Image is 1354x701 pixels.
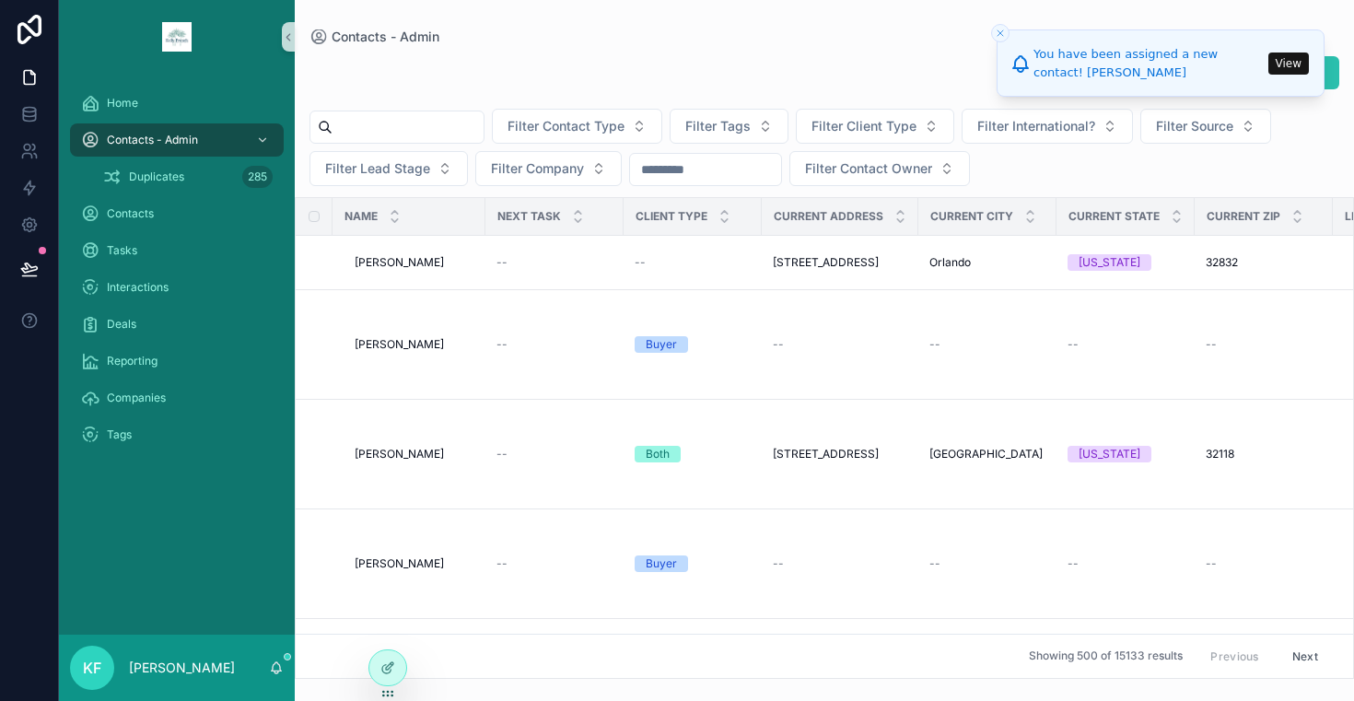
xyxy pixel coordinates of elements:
[83,657,101,679] span: KF
[107,280,169,295] span: Interactions
[1268,53,1309,75] button: View
[107,427,132,442] span: Tags
[355,337,444,352] span: [PERSON_NAME]
[355,447,444,461] span: [PERSON_NAME]
[70,197,284,230] a: Contacts
[59,74,295,475] div: scrollable content
[773,337,907,352] a: --
[1279,642,1331,671] button: Next
[355,447,474,461] a: [PERSON_NAME]
[977,117,1095,135] span: Filter International?
[1068,556,1184,571] a: --
[1206,556,1322,571] a: --
[332,28,439,46] span: Contacts - Admin
[325,159,430,178] span: Filter Lead Stage
[773,255,907,270] a: [STREET_ADDRESS]
[107,391,166,405] span: Companies
[242,166,273,188] div: 285
[929,556,940,571] span: --
[92,160,284,193] a: Duplicates285
[773,337,784,352] span: --
[70,234,284,267] a: Tasks
[1068,337,1184,352] a: --
[774,209,883,224] span: Current Address
[1207,209,1280,224] span: Current Zip
[773,447,907,461] a: [STREET_ADDRESS]
[309,28,439,46] a: Contacts - Admin
[344,209,378,224] span: Name
[1068,446,1184,462] a: [US_STATE]
[929,447,1043,461] span: [GEOGRAPHIC_DATA]
[773,556,907,571] a: --
[70,123,284,157] a: Contacts - Admin
[70,308,284,341] a: Deals
[929,447,1045,461] a: [GEOGRAPHIC_DATA]
[796,109,954,144] button: Select Button
[789,151,970,186] button: Select Button
[1079,446,1140,462] div: [US_STATE]
[635,255,646,270] span: --
[497,209,561,224] span: Next Task
[929,255,1045,270] a: Orlando
[70,381,284,415] a: Companies
[670,109,788,144] button: Select Button
[107,96,138,111] span: Home
[496,255,613,270] a: --
[107,317,136,332] span: Deals
[635,446,751,462] a: Both
[107,206,154,221] span: Contacts
[685,117,751,135] span: Filter Tags
[1068,209,1160,224] span: Current State
[635,336,751,353] a: Buyer
[1206,255,1322,270] a: 32832
[929,337,1045,352] a: --
[1206,337,1322,352] a: --
[1068,254,1184,271] a: [US_STATE]
[70,345,284,378] a: Reporting
[1206,447,1322,461] a: 32118
[991,24,1010,42] button: Close toast
[355,255,474,270] a: [PERSON_NAME]
[496,337,613,352] a: --
[635,255,751,270] a: --
[129,659,235,677] p: [PERSON_NAME]
[929,337,940,352] span: --
[107,243,137,258] span: Tasks
[646,446,670,462] div: Both
[635,555,751,572] a: Buyer
[1079,254,1140,271] div: [US_STATE]
[491,159,584,178] span: Filter Company
[107,133,198,147] span: Contacts - Admin
[962,109,1133,144] button: Select Button
[1206,255,1238,270] span: 32832
[496,447,508,461] span: --
[773,255,879,270] span: [STREET_ADDRESS]
[107,354,158,368] span: Reporting
[646,555,677,572] div: Buyer
[773,556,784,571] span: --
[355,556,474,571] a: [PERSON_NAME]
[508,117,624,135] span: Filter Contact Type
[496,337,508,352] span: --
[496,556,508,571] span: --
[1156,117,1233,135] span: Filter Source
[496,447,613,461] a: --
[309,151,468,186] button: Select Button
[355,255,444,270] span: [PERSON_NAME]
[355,337,474,352] a: [PERSON_NAME]
[929,556,1045,571] a: --
[1206,556,1217,571] span: --
[1206,337,1217,352] span: --
[811,117,916,135] span: Filter Client Type
[1206,447,1234,461] span: 32118
[646,336,677,353] div: Buyer
[492,109,662,144] button: Select Button
[355,556,444,571] span: [PERSON_NAME]
[1140,109,1271,144] button: Select Button
[496,556,613,571] a: --
[162,22,192,52] img: App logo
[1029,649,1183,664] span: Showing 500 of 15133 results
[496,255,508,270] span: --
[475,151,622,186] button: Select Button
[929,255,971,270] span: Orlando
